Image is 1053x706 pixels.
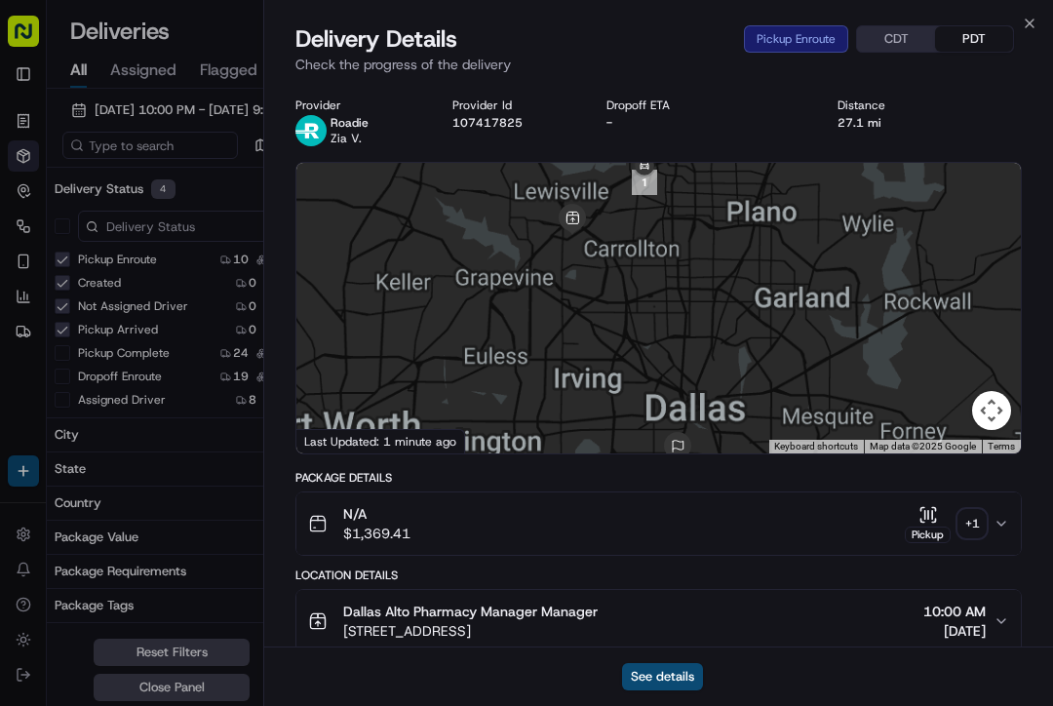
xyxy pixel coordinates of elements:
[905,505,951,543] button: Pickup
[935,26,1013,52] button: PDT
[452,98,575,113] div: Provider Id
[66,186,320,206] div: Start new chat
[606,115,722,131] div: -
[331,192,355,216] button: Start new chat
[295,55,1022,74] p: Check the progress of the delivery
[165,285,180,300] div: 💻
[295,470,1022,486] div: Package Details
[296,492,1021,555] button: N/A$1,369.41Pickup+1
[331,131,362,146] span: Zia V.
[331,115,369,131] p: Roadie
[870,441,976,451] span: Map data ©2025 Google
[838,115,938,131] div: 27.1 mi
[301,428,366,453] a: Open this area in Google Maps (opens a new window)
[194,331,236,345] span: Pylon
[972,391,1011,430] button: Map camera controls
[343,504,410,524] span: N/A
[19,285,35,300] div: 📗
[19,78,355,109] p: Welcome 👋
[774,440,858,453] button: Keyboard shortcuts
[905,527,951,543] div: Pickup
[343,524,410,543] span: $1,369.41
[923,621,986,641] span: [DATE]
[295,98,421,113] div: Provider
[838,98,938,113] div: Distance
[606,98,722,113] div: Dropoff ETA
[157,275,321,310] a: 💻API Documentation
[343,621,598,641] span: [STREET_ADDRESS]
[19,20,58,59] img: Nash
[51,126,351,146] input: Got a question? Start typing here...
[857,26,935,52] button: CDT
[19,186,55,221] img: 1736555255976-a54dd68f-1ca7-489b-9aae-adbdc363a1c4
[137,330,236,345] a: Powered byPylon
[295,115,327,146] img: roadie-logo-v2.jpg
[923,602,986,621] span: 10:00 AM
[452,115,523,131] button: 107417825
[295,23,457,55] span: Delivery Details
[66,206,247,221] div: We're available if you need us!
[12,275,157,310] a: 📗Knowledge Base
[622,663,703,690] button: See details
[39,283,149,302] span: Knowledge Base
[295,568,1022,583] div: Location Details
[184,283,313,302] span: API Documentation
[296,429,465,453] div: Last Updated: 1 minute ago
[301,428,366,453] img: Google
[343,602,598,621] span: Dallas Alto Pharmacy Manager Manager
[958,510,986,537] div: + 1
[988,441,1015,451] a: Terms (opens in new tab)
[296,590,1021,652] button: Dallas Alto Pharmacy Manager Manager[STREET_ADDRESS]10:00 AM[DATE]
[905,505,986,543] button: Pickup+1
